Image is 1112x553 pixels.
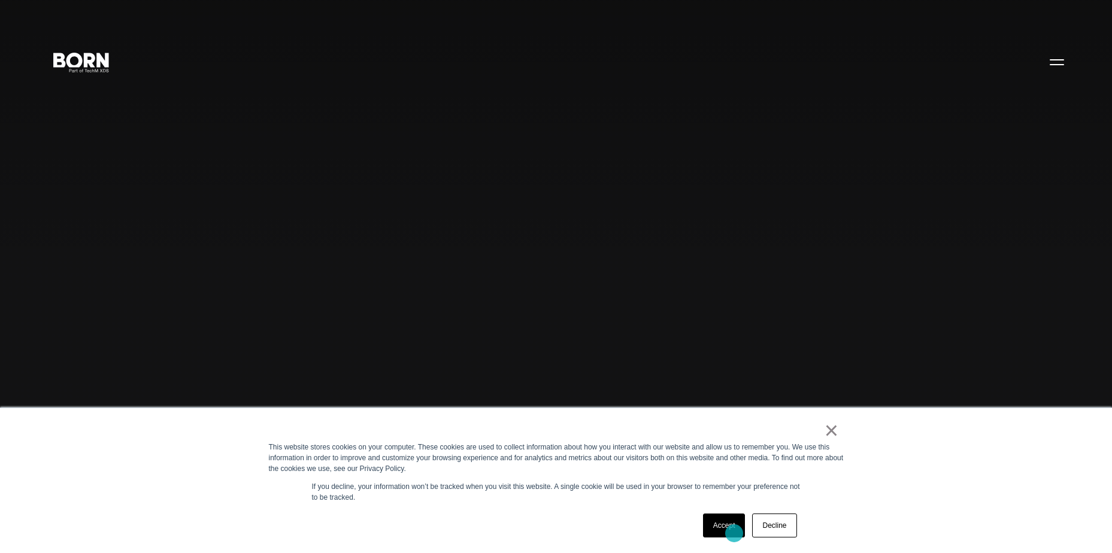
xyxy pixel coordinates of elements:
a: Accept [703,513,746,537]
p: If you decline, your information won’t be tracked when you visit this website. A single cookie wi... [312,481,801,503]
button: Open [1043,49,1071,74]
div: This website stores cookies on your computer. These cookies are used to collect information about... [269,442,844,474]
a: × [825,425,839,436]
a: Decline [752,513,796,537]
